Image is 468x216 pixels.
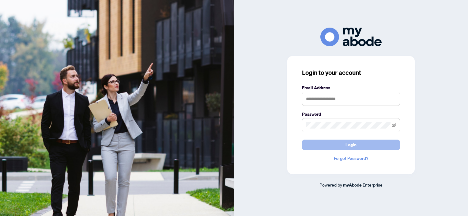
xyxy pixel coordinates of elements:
[302,84,400,91] label: Email Address
[302,155,400,162] a: Forgot Password?
[302,68,400,77] h3: Login to your account
[302,111,400,118] label: Password
[392,123,396,127] span: eye-invisible
[363,182,383,187] span: Enterprise
[302,140,400,150] button: Login
[345,140,357,150] span: Login
[319,182,342,187] span: Powered by
[320,28,382,46] img: ma-logo
[343,182,362,188] a: myAbode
